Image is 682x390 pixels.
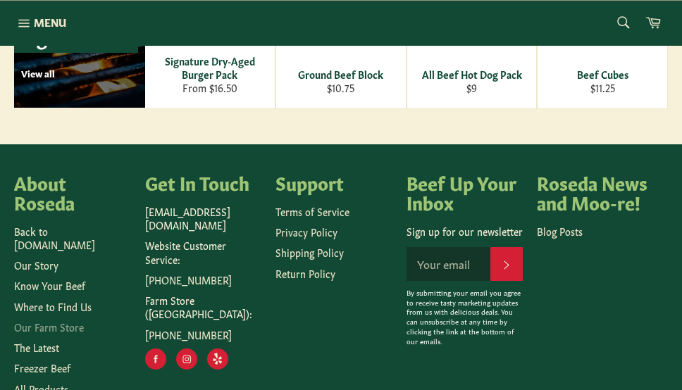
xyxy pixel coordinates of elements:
div: $9 [416,81,528,94]
a: Our Story [14,258,58,272]
a: [PHONE_NUMBER] [145,272,232,287]
div: Signature Dry-Aged Burger Pack [154,54,266,82]
h4: Get In Touch [145,172,262,192]
div: From $16.50 [154,81,266,94]
p: View all [21,67,138,80]
h4: Beef Up Your Inbox [407,172,523,211]
p: By submitting your email you agree to receive tasty marketing updates from us with delicious deal... [407,288,523,346]
a: Shipping Policy [275,245,344,259]
a: Our Farm Store [14,320,84,334]
div: Beef Cubes [547,68,659,81]
h4: Support [275,172,392,192]
span: Menu [34,15,66,30]
p: Sign up for our newsletter [407,225,523,238]
a: Blog Posts [537,224,583,238]
div: $11.25 [547,81,659,94]
p: Website Customer Service: [145,239,262,266]
div: Ground Beef Block [285,68,397,81]
a: Where to Find Us [14,299,92,313]
h4: Roseda News and Moo-re! [537,172,654,211]
h4: About Roseda [14,172,131,211]
a: Return Policy [275,266,335,280]
p: [EMAIL_ADDRESS][DOMAIN_NAME] [145,205,262,232]
a: [PHONE_NUMBER] [145,327,232,341]
p: Farm Store ([GEOGRAPHIC_DATA]): [145,294,262,321]
a: Back to [DOMAIN_NAME] [14,224,95,251]
input: Your email [407,247,491,281]
a: Know Your Beef [14,278,85,292]
a: Terms of Service [275,204,349,218]
a: Freezer Beef [14,360,70,375]
a: Privacy Policy [275,225,337,239]
div: All Beef Hot Dog Pack [416,68,528,81]
div: $10.75 [285,81,397,94]
a: The Latest [14,340,59,354]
